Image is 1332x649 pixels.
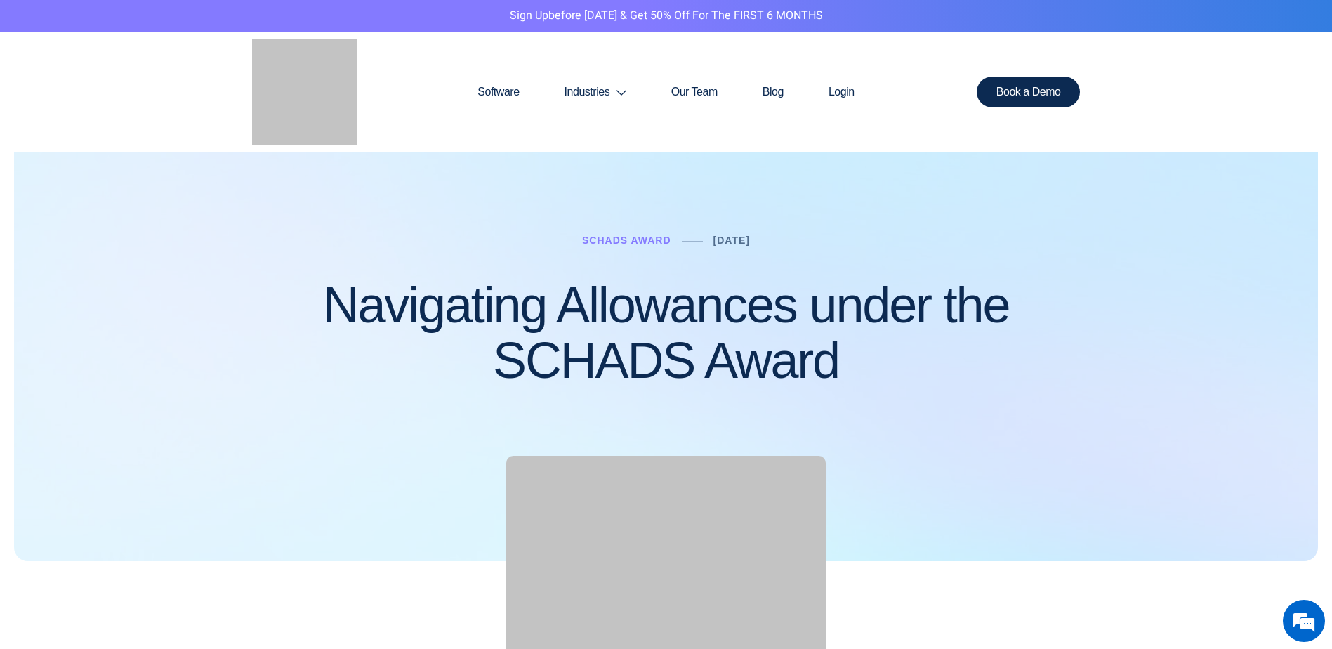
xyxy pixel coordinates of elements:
a: Book a Demo [977,77,1081,107]
a: Blog [740,58,806,126]
span: Book a Demo [996,86,1061,98]
h1: Navigating Allowances under the SCHADS Award [252,277,1081,388]
a: [DATE] [713,235,750,246]
a: Industries [542,58,649,126]
a: Sign Up [510,7,548,24]
a: Our Team [649,58,740,126]
p: before [DATE] & Get 50% Off for the FIRST 6 MONTHS [11,7,1321,25]
a: Login [806,58,877,126]
a: Schads Award [582,235,671,246]
a: Software [455,58,541,126]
